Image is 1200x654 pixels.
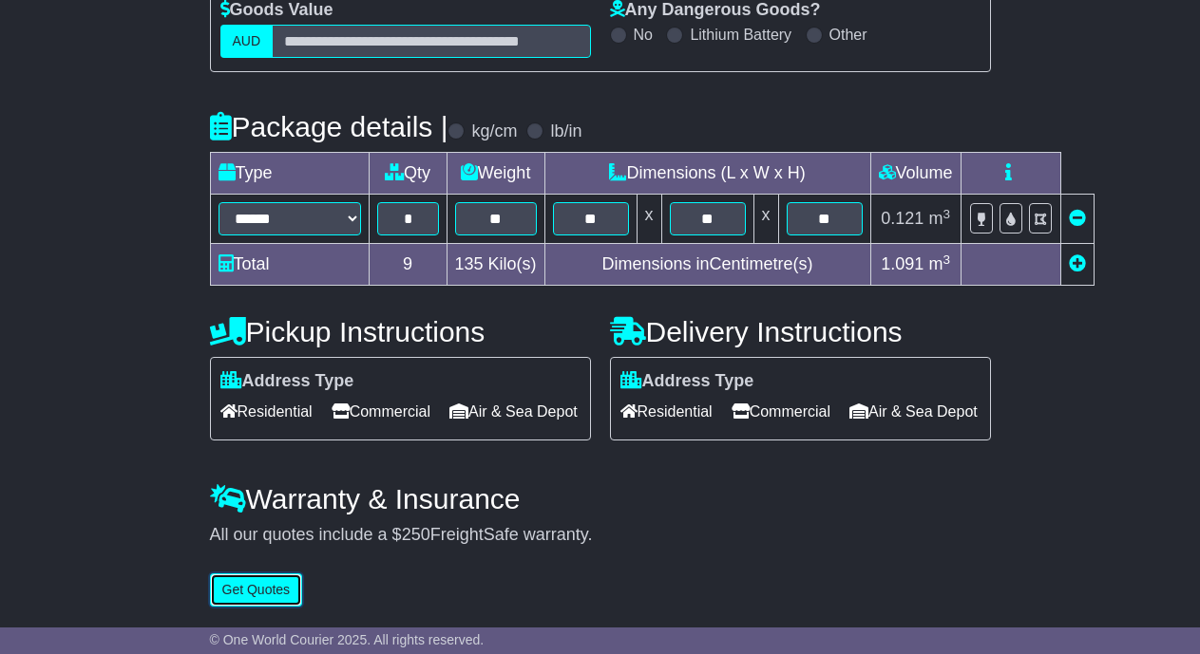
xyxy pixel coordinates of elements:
span: 250 [402,525,430,544]
sup: 3 [943,207,950,221]
span: m [928,254,950,273]
h4: Pickup Instructions [210,316,591,347]
td: x [753,195,778,244]
h4: Warranty & Insurance [210,483,991,514]
td: 9 [369,244,447,286]
label: No [634,26,653,44]
td: Dimensions (L x W x H) [544,153,870,195]
label: Address Type [620,371,754,392]
td: Type [210,153,369,195]
h4: Delivery Instructions [610,316,991,347]
span: Air & Sea Depot [449,397,578,426]
span: 135 [455,254,484,273]
span: Air & Sea Depot [849,397,978,426]
label: Other [829,26,867,44]
td: Weight [447,153,544,195]
sup: 3 [943,252,950,267]
td: Qty [369,153,447,195]
label: AUD [220,25,274,58]
span: 0.121 [881,209,924,228]
span: © One World Courier 2025. All rights reserved. [210,632,485,647]
span: Residential [620,397,713,426]
span: m [928,209,950,228]
div: All our quotes include a $ FreightSafe warranty. [210,525,991,546]
td: Kilo(s) [447,244,544,286]
span: Residential [220,397,313,426]
span: Commercial [732,397,830,426]
label: Lithium Battery [690,26,791,44]
label: Address Type [220,371,354,392]
span: Commercial [332,397,430,426]
button: Get Quotes [210,573,303,607]
a: Add new item [1069,254,1086,273]
td: x [637,195,661,244]
td: Dimensions in Centimetre(s) [544,244,870,286]
label: kg/cm [471,121,517,142]
label: lb/in [550,121,581,142]
td: Volume [870,153,961,195]
a: Remove this item [1069,209,1086,228]
td: Total [210,244,369,286]
span: 1.091 [881,254,924,273]
h4: Package details | [210,111,448,142]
